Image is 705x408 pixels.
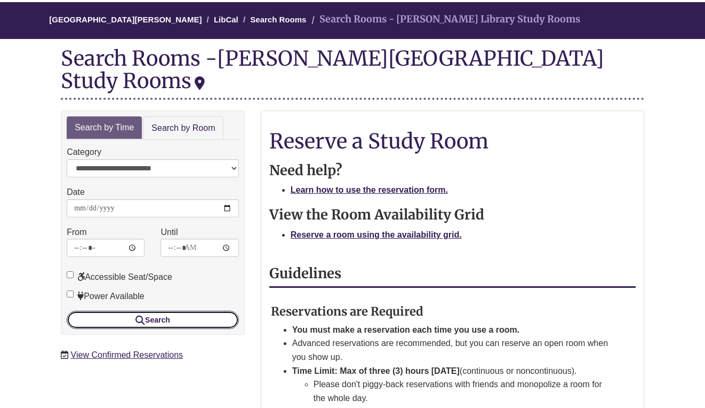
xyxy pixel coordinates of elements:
label: Power Available [67,289,145,303]
label: Until [161,225,178,239]
a: Search by Room [143,116,223,140]
input: Power Available [67,291,74,297]
div: [PERSON_NAME][GEOGRAPHIC_DATA] Study Rooms [61,45,604,93]
strong: Reservations are Required [271,304,423,319]
li: Search Rooms - [PERSON_NAME] Library Study Rooms [309,12,580,27]
div: Search Rooms - [61,47,644,99]
strong: Guidelines [269,265,341,282]
strong: You must make a reservation each time you use a room. [292,325,520,334]
h1: Reserve a Study Room [269,130,636,152]
label: Date [67,185,85,199]
a: Learn how to use the reservation form. [291,185,448,194]
strong: View the Room Availability Grid [269,206,484,223]
label: Accessible Seat/Space [67,270,172,284]
a: LibCal [214,15,238,24]
a: Reserve a room using the availability grid. [291,230,462,239]
li: (continuous or noncontinuous). [292,364,610,405]
strong: Need help? [269,162,342,179]
nav: Breadcrumb [61,2,644,39]
a: Search Rooms [250,15,306,24]
li: Please don't piggy-back reservations with friends and monopolize a room for the whole day. [314,378,610,405]
li: Advanced reservations are recommended, but you can reserve an open room when you show up. [292,336,610,364]
input: Accessible Seat/Space [67,271,74,278]
button: Search [67,311,239,329]
a: View Confirmed Reservations [71,350,183,359]
a: [GEOGRAPHIC_DATA][PERSON_NAME] [49,15,202,24]
label: From [67,225,86,239]
strong: Time Limit: Max of three (3) hours [DATE] [292,366,460,375]
label: Category [67,145,101,159]
a: Search by Time [67,116,142,139]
